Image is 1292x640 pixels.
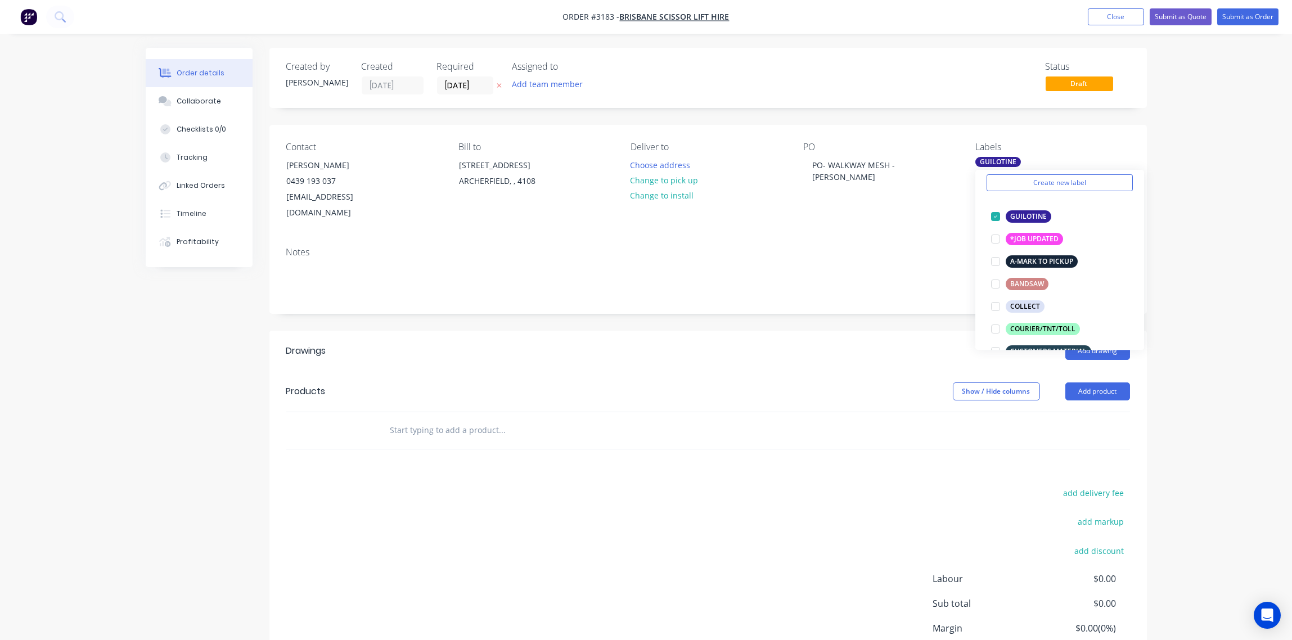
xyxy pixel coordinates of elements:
div: Assigned to [512,61,625,72]
div: Linked Orders [177,181,225,191]
button: add discount [1069,543,1130,558]
div: Order details [177,68,224,78]
input: Start typing to add a product... [390,419,615,441]
button: *JOB UPDATED [987,231,1068,247]
span: $0.00 ( 0 %) [1033,621,1116,635]
div: BANDSAW [1006,278,1048,290]
button: Submit as Order [1217,8,1279,25]
span: Labour [933,572,1033,585]
div: Status [1046,61,1130,72]
button: Choose address [624,157,696,172]
div: Created [362,61,424,72]
div: A-MARK TO PICKUP [1006,255,1078,268]
div: CUSTOMERS MATERIAL [1006,345,1091,358]
button: Profitability [146,228,253,256]
button: add delivery fee [1057,485,1130,501]
button: Change to install [624,188,700,203]
button: Add team member [506,76,588,92]
button: A-MARK TO PICKUP [987,254,1082,269]
div: [PERSON_NAME]0439 193 037[EMAIL_ADDRESS][DOMAIN_NAME] [277,157,390,221]
span: Margin [933,621,1033,635]
div: Deliver to [631,142,785,152]
button: Create new label [987,174,1133,191]
button: Change to pick up [624,173,704,188]
button: Submit as Quote [1150,8,1212,25]
div: COLLECT [1006,300,1045,313]
button: Show / Hide columns [953,382,1040,400]
span: $0.00 [1033,572,1116,585]
span: Sub total [933,597,1033,610]
div: GUILOTINE [1006,210,1051,223]
div: *JOB UPDATED [1006,233,1063,245]
div: Required [437,61,499,72]
button: Collaborate [146,87,253,115]
a: Brisbane Scissor Lift Hire [620,12,730,22]
button: Checklists 0/0 [146,115,253,143]
div: COURIER/TNT/TOLL [1006,323,1080,335]
div: Collaborate [177,96,221,106]
div: ARCHERFIELD, , 4108 [459,173,552,189]
div: Drawings [286,344,326,358]
button: BANDSAW [987,276,1053,292]
div: Created by [286,61,348,72]
button: GUILOTINE [987,209,1056,224]
span: $0.00 [1033,597,1116,610]
div: Labels [975,142,1129,152]
button: Add drawing [1065,342,1130,360]
div: Timeline [177,209,206,219]
button: Linked Orders [146,172,253,200]
div: PO- WALKWAY MESH - [PERSON_NAME] [803,157,944,185]
div: [EMAIL_ADDRESS][DOMAIN_NAME] [287,189,380,220]
button: add markup [1072,514,1130,529]
div: Bill to [458,142,613,152]
div: Profitability [177,237,219,247]
div: Notes [286,247,1130,258]
button: Close [1088,8,1144,25]
div: Open Intercom Messenger [1254,602,1281,629]
button: Tracking [146,143,253,172]
div: [STREET_ADDRESS] [459,157,552,173]
div: [STREET_ADDRESS]ARCHERFIELD, , 4108 [449,157,562,193]
div: Contact [286,142,440,152]
button: CUSTOMERS MATERIAL [987,344,1096,359]
div: Checklists 0/0 [177,124,226,134]
div: PO [803,142,957,152]
button: Add team member [512,76,589,92]
div: Products [286,385,326,398]
div: GUILOTINE [975,157,1021,167]
div: [PERSON_NAME] [287,157,380,173]
div: [PERSON_NAME] [286,76,348,88]
img: Factory [20,8,37,25]
div: 0439 193 037 [287,173,380,189]
button: Order details [146,59,253,87]
button: Timeline [146,200,253,228]
div: Tracking [177,152,208,163]
span: Draft [1046,76,1113,91]
button: COURIER/TNT/TOLL [987,321,1084,337]
button: COLLECT [987,299,1049,314]
span: Order #3183 - [563,12,620,22]
button: Add product [1065,382,1130,400]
